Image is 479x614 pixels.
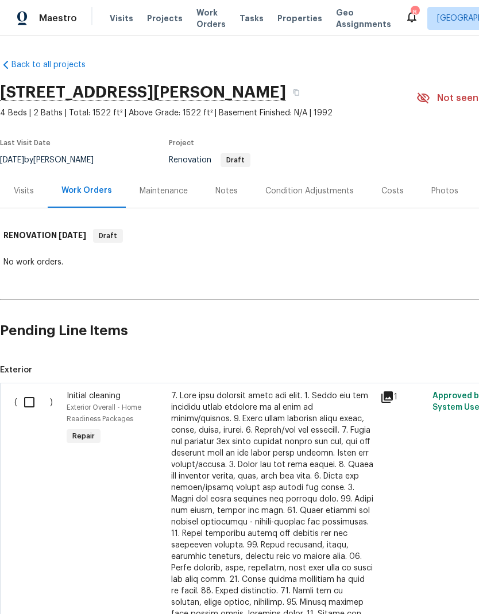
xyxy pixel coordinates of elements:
[286,82,307,103] button: Copy Address
[169,156,250,164] span: Renovation
[265,185,354,197] div: Condition Adjustments
[239,14,264,22] span: Tasks
[169,139,194,146] span: Project
[61,185,112,196] div: Work Orders
[222,157,249,164] span: Draft
[94,230,122,242] span: Draft
[277,13,322,24] span: Properties
[67,392,121,400] span: Initial cleaning
[140,185,188,197] div: Maintenance
[431,185,458,197] div: Photos
[336,7,391,30] span: Geo Assignments
[59,231,86,239] span: [DATE]
[68,430,99,442] span: Repair
[14,185,34,197] div: Visits
[215,185,238,197] div: Notes
[411,7,419,18] div: 8
[380,390,426,404] div: 1
[3,229,86,243] h6: RENOVATION
[381,185,404,197] div: Costs
[110,13,133,24] span: Visits
[39,13,77,24] span: Maestro
[147,13,183,24] span: Projects
[67,404,141,422] span: Exterior Overall - Home Readiness Packages
[196,7,226,30] span: Work Orders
